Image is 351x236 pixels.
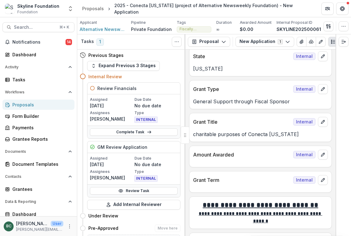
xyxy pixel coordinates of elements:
[80,4,106,13] a: Proposals
[2,172,74,182] button: Open Contacts
[155,225,180,232] button: Move here
[2,122,74,133] a: Payments
[12,76,70,83] div: Tasks
[235,37,294,47] button: New Application1
[193,118,291,126] p: Grant Title
[134,161,178,168] p: No due date
[177,20,186,25] p: Tags
[318,117,328,127] button: edit
[12,161,70,167] div: Document Templates
[80,1,314,16] nav: breadcrumb
[90,156,133,161] p: Assigned
[16,220,48,227] p: [PERSON_NAME]
[336,2,349,15] button: Get Help
[2,37,74,47] button: Notifications14
[97,144,147,150] h5: GM Review Application
[114,2,311,15] div: 2025 - Conecta [US_STATE] (project of Alternative Newsweekly Foundation) - New Application
[5,174,66,179] span: Contacts
[66,2,75,15] button: Open entity switcher
[17,9,38,15] span: Foundation
[90,110,133,116] p: Assignees
[87,61,160,71] button: Expand Previous 3 Stages
[5,65,66,69] span: Activity
[339,37,349,47] button: Expand right
[193,65,328,72] p: [US_STATE]
[2,111,74,121] a: Form Builder
[5,149,66,154] span: Documents
[193,176,291,184] p: Grant Term
[2,62,74,72] button: Open Activity
[87,200,180,210] button: Add Internal Reviewer
[88,212,118,219] h4: Under Review
[180,27,209,31] span: Fiscally Sponsored Project
[134,175,158,182] span: INTERNAL
[2,209,74,219] a: Dashboard
[96,38,104,46] span: 1
[321,2,334,15] button: Partners
[81,39,94,44] h3: Tasks
[297,37,307,47] button: View Attached Files
[2,147,74,157] button: Open Documents
[90,161,133,168] p: [DATE]
[293,85,315,93] span: Internal
[193,98,328,105] p: General Support through Fiscal Sponsor
[316,37,326,47] button: Edit as form
[293,176,315,184] span: Internal
[2,75,74,85] a: Tasks
[12,136,70,142] div: Grantee Reports
[12,101,70,108] div: Proposals
[5,90,66,94] span: Workflows
[134,97,178,102] p: Due Date
[5,200,66,204] span: Data & Reporting
[216,26,219,32] p: ∞
[90,102,133,109] p: [DATE]
[80,26,126,32] a: Alternative Newsweekly Foundation
[16,227,63,232] p: [PERSON_NAME][EMAIL_ADDRESS][DOMAIN_NAME]
[12,40,66,45] span: Notifications
[134,156,178,161] p: Due Date
[90,169,133,174] p: Assignees
[2,100,74,110] a: Proposals
[90,97,133,102] p: Assigned
[82,5,104,12] div: Proposals
[88,225,118,231] h4: Pre-Approved
[134,169,178,174] p: Type
[293,151,315,158] span: Internal
[88,52,124,58] h4: Previous Stages
[193,85,291,93] p: Grant Type
[277,26,321,32] p: SKYLINE202500061
[12,51,70,58] div: Dashboard
[293,53,315,60] span: Internal
[2,159,74,169] a: Document Templates
[134,117,158,123] span: INTERNAL
[17,3,59,9] div: Skyline Foundation
[131,26,172,32] p: Private Foundation
[193,53,291,60] p: State
[2,184,74,194] a: Grantees
[14,25,56,30] span: Search...
[134,102,178,109] p: No due date
[2,22,74,32] button: Search...
[51,221,63,226] p: User
[240,20,272,25] p: Awarded Amount
[2,87,74,97] button: Open Workflows
[2,197,74,207] button: Open Data & Reporting
[6,224,11,228] div: Bettina Chang
[66,39,72,45] span: 14
[172,37,182,47] button: Toggle View Cancelled Tasks
[88,73,122,80] h4: Internal Review
[5,4,15,14] img: Skyline Foundation
[66,223,73,230] button: More
[216,20,232,25] p: Duration
[240,26,253,32] p: $0.00
[293,118,315,126] span: Internal
[90,116,133,122] p: [PERSON_NAME]
[193,151,291,158] p: Amount Awarded
[193,131,328,138] p: charitable purposes of Conecta [US_STATE]
[12,124,70,131] div: Payments
[90,174,133,181] p: [PERSON_NAME]
[318,150,328,160] button: edit
[131,20,146,25] p: Pipeline
[58,24,70,31] div: ⌘ + K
